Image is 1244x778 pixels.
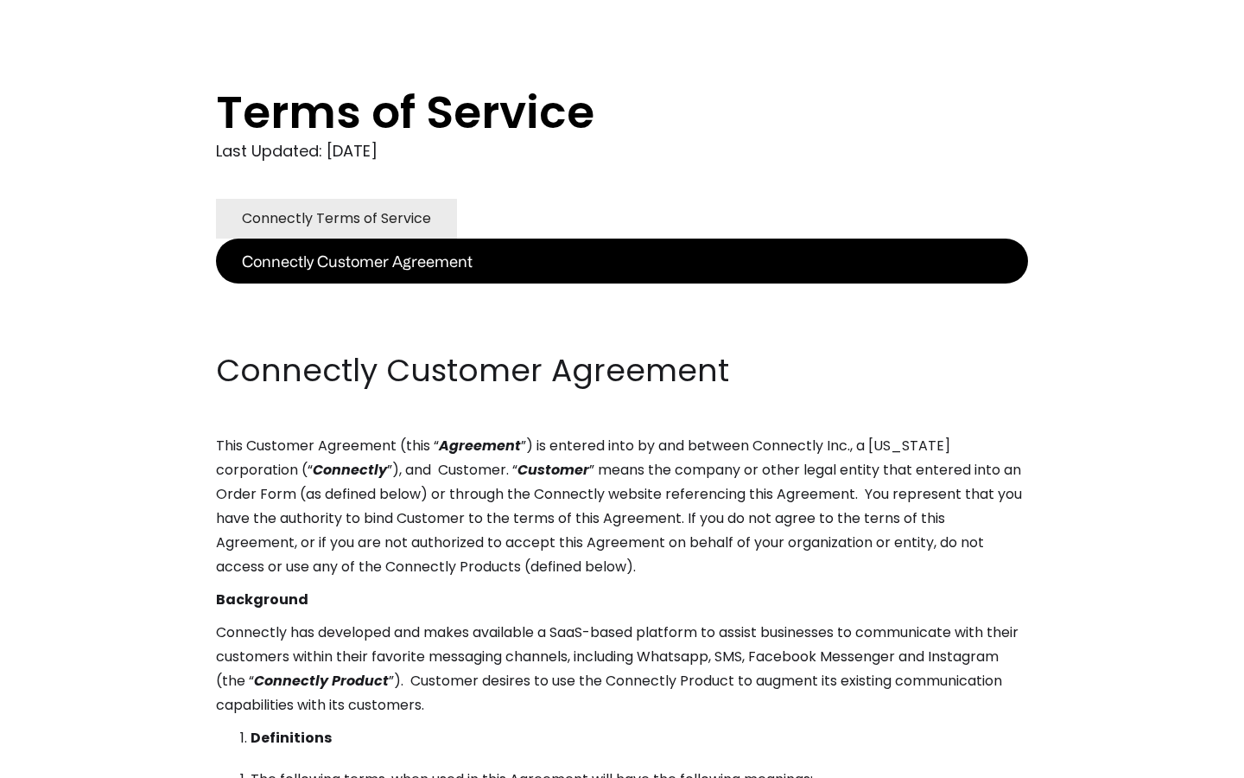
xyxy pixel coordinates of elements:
[35,748,104,772] ul: Language list
[216,316,1028,341] p: ‍
[254,671,389,691] em: Connectly Product
[242,249,473,273] div: Connectly Customer Agreement
[313,460,387,480] em: Connectly
[216,284,1028,308] p: ‍
[251,728,332,748] strong: Definitions
[216,138,1028,164] div: Last Updated: [DATE]
[17,746,104,772] aside: Language selected: English
[439,436,521,456] em: Agreement
[216,86,959,138] h1: Terms of Service
[216,434,1028,579] p: This Customer Agreement (this “ ”) is entered into by and between Connectly Inc., a [US_STATE] co...
[216,349,1028,392] h2: Connectly Customer Agreement
[216,590,308,609] strong: Background
[517,460,589,480] em: Customer
[242,207,431,231] div: Connectly Terms of Service
[216,621,1028,717] p: Connectly has developed and makes available a SaaS-based platform to assist businesses to communi...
